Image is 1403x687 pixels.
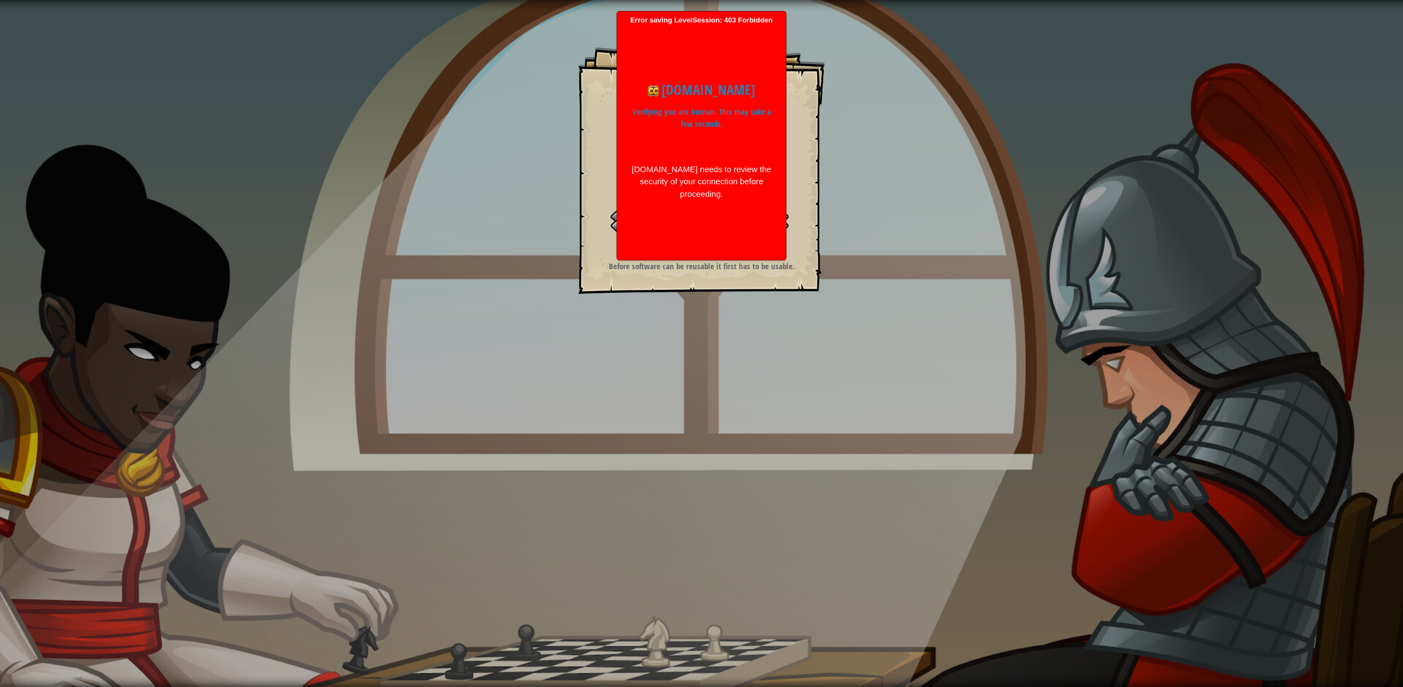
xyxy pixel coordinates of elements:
p: Verifying you are human. This may take a few seconds. [631,106,772,130]
li: Clean code. [608,160,778,175]
strong: Before software can be reusable it first has to be usable. [609,260,795,272]
img: Icon for codecombat.com [648,86,659,96]
li: Your hero must survive. [608,144,778,160]
h1: [DOMAIN_NAME] [631,80,772,100]
div: [DOMAIN_NAME] needs to review the security of your connection before proceeding. [631,163,772,201]
li: Defeat the ogres. [608,128,778,144]
span: Error saving LevelSession: 403 Forbidden [623,16,780,255]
